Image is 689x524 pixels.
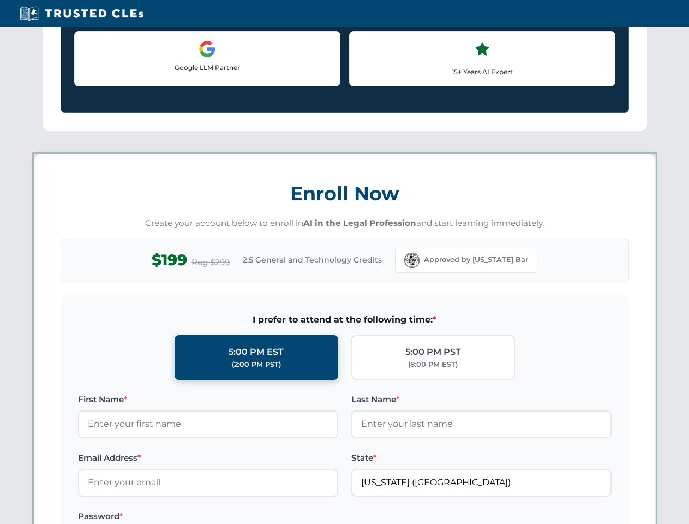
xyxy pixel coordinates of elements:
label: State [351,451,612,465]
label: First Name [78,393,338,406]
p: 15+ Years AI Expert [358,67,606,77]
input: Enter your last name [351,410,612,438]
label: Last Name [351,393,612,406]
img: Google [199,40,216,58]
input: Enter your first name [78,410,338,438]
div: (2:00 PM PST) [232,359,281,370]
label: Email Address [78,451,338,465]
input: Florida (FL) [351,469,612,496]
span: Reg $299 [191,256,230,269]
input: Enter your email [78,469,338,496]
img: Florida Bar [404,253,420,268]
label: Password [78,510,338,523]
p: Google LLM Partner [83,62,331,73]
h3: Enroll Now [61,176,629,211]
img: Trusted CLEs [16,5,147,22]
span: 2.5 General and Technology Credits [243,254,382,266]
span: Approved by [US_STATE] Bar [424,254,528,265]
p: Create your account below to enroll in and start learning immediately. [61,217,629,230]
div: (8:00 PM EST) [408,359,458,370]
span: $199 [152,248,187,272]
strong: AI in the Legal Profession [303,218,416,228]
div: 5:00 PM EST [229,345,284,359]
span: I prefer to attend at the following time: [78,313,612,327]
div: 5:00 PM PST [405,345,461,359]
